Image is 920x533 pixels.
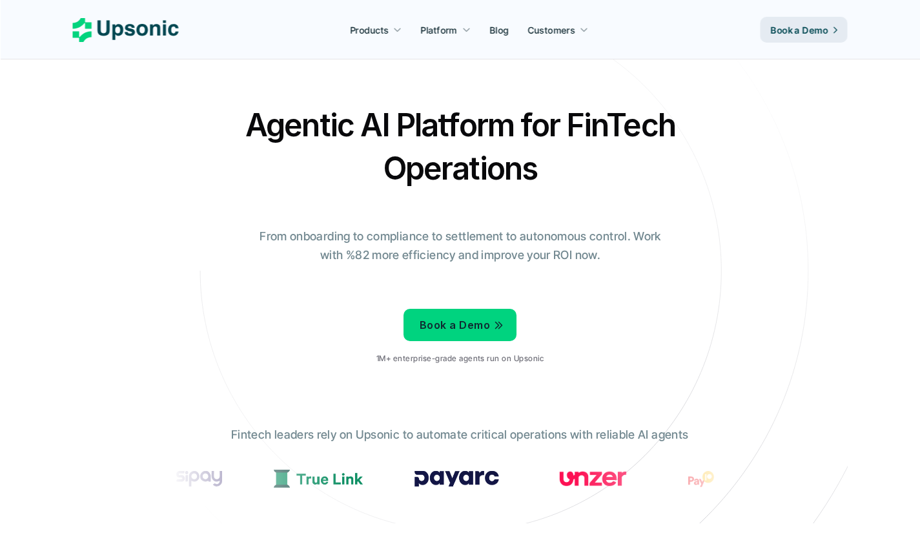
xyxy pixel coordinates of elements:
[761,17,848,43] a: Book a Demo
[250,227,670,265] p: From onboarding to compliance to settlement to autonomous control. Work with %82 more efficiency ...
[489,23,509,37] p: Blog
[771,23,828,37] p: Book a Demo
[343,18,410,41] a: Products
[351,23,389,37] p: Products
[420,316,490,335] p: Book a Demo
[527,23,575,37] p: Customers
[404,309,516,341] a: Book a Demo
[376,354,544,363] p: 1M+ enterprise-grade agents run on Upsonic
[231,426,688,444] p: Fintech leaders rely on Upsonic to automate critical operations with reliable AI agents
[421,23,457,37] p: Platform
[234,103,686,190] h2: Agentic AI Platform for FinTech Operations
[482,18,516,41] a: Blog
